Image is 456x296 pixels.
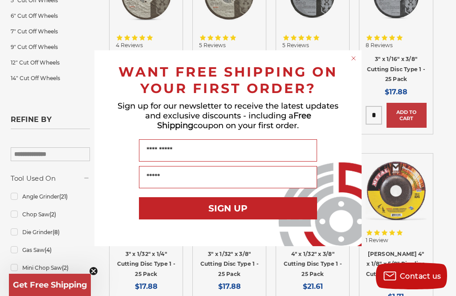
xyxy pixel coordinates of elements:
button: Close dialog [349,54,358,63]
span: WANT FREE SHIPPING ON YOUR FIRST ORDER? [118,64,338,97]
span: Free Shipping [157,111,311,130]
button: Contact us [376,263,447,289]
button: SIGN UP [139,197,317,219]
span: Contact us [400,272,441,280]
span: Sign up for our newsletter to receive the latest updates and exclusive discounts - including a co... [118,101,338,130]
